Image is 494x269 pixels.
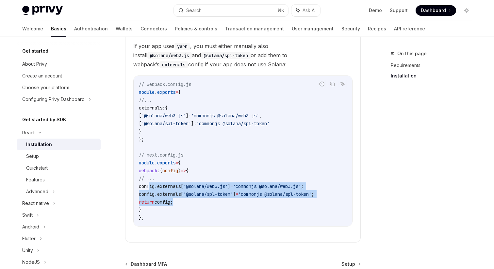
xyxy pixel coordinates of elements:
span: . [155,191,157,197]
a: Connectors [140,21,167,37]
span: // ... [139,176,155,181]
a: Quickstart [17,162,101,174]
div: Advanced [26,188,48,195]
span: Ask AI [303,7,316,14]
span: externals [157,183,181,189]
button: Ask AI [291,5,320,16]
span: ; [311,191,314,197]
a: Setup [341,261,360,267]
span: = [230,183,233,189]
span: config [155,199,170,205]
span: } [139,128,141,134]
a: Choose your platform [17,82,101,93]
a: Authentication [74,21,108,37]
a: Demo [369,7,382,14]
span: module [139,160,155,166]
button: Search...⌘K [174,5,288,16]
a: Transaction management [225,21,284,37]
span: ] [228,183,230,189]
span: ; [170,199,173,205]
code: externals [159,61,188,68]
span: ; [301,183,304,189]
span: return [139,199,155,205]
span: ⌘ K [277,8,284,13]
span: [ [139,121,141,126]
span: . [155,89,157,95]
button: Toggle dark mode [461,5,472,16]
h5: Get started by SDK [22,116,66,124]
a: Basics [51,21,66,37]
div: Android [22,223,39,231]
span: { [186,168,189,174]
span: config [162,168,178,174]
div: React [22,129,35,137]
div: Search... [186,7,205,14]
span: '@solana/web3.js' [141,113,186,119]
span: exports [157,89,175,95]
a: Wallets [116,21,133,37]
span: { [165,105,168,111]
div: NodeJS [22,258,40,266]
code: @solana/spl-token [201,52,251,59]
span: [ [139,113,141,119]
div: Setup [26,152,39,160]
div: Flutter [22,235,36,243]
a: About Privy [17,58,101,70]
div: Create an account [22,72,62,80]
button: Ask AI [338,80,347,88]
a: Welcome [22,21,43,37]
div: React native [22,199,49,207]
img: light logo [22,6,63,15]
a: Installation [391,71,477,81]
a: Requirements [391,60,477,71]
span: config [139,191,155,197]
span: webpack [139,168,157,174]
div: Quickstart [26,164,48,172]
span: config [139,183,155,189]
a: Dashboard [416,5,456,16]
div: Choose your platform [22,84,69,92]
div: Features [26,176,45,184]
a: Support [390,7,408,14]
a: Create an account [17,70,101,82]
div: Unity [22,246,33,254]
span: ) [178,168,181,174]
span: }; [139,215,144,221]
code: @solana/web3.js [147,52,192,59]
span: 'commonjs @solana/spl-token' [238,191,311,197]
span: = [175,89,178,95]
button: Copy the contents from the code block [328,80,337,88]
div: Swift [22,211,33,219]
span: externals: [139,105,165,111]
a: Setup [17,150,101,162]
span: { [178,89,181,95]
h5: Get started [22,47,48,55]
span: Dashboard MFA [131,261,167,267]
span: module [139,89,155,95]
button: Report incorrect code [318,80,326,88]
span: ]: [186,113,191,119]
span: = [175,160,178,166]
code: yarn [174,43,190,50]
span: Setup [341,261,355,267]
span: . [155,183,157,189]
span: : [157,168,160,174]
span: 'commonjs @solana/spl-token' [196,121,270,126]
div: Installation [26,141,52,148]
div: Configuring Privy Dashboard [22,95,85,103]
span: ] [233,191,236,197]
span: '@solana/spl-token' [141,121,191,126]
span: On this page [397,50,427,58]
span: // next.config.js [139,152,183,158]
a: Dashboard MFA [126,261,167,267]
span: 'commonjs @solana/web3.js' [191,113,259,119]
a: Recipes [368,21,386,37]
a: Security [341,21,360,37]
span: [ [181,191,183,197]
span: // webpack.config.js [139,81,191,87]
a: Features [17,174,101,186]
span: ( [160,168,162,174]
span: 'commonjs @solana/web3.js' [233,183,301,189]
div: About Privy [22,60,47,68]
a: User management [292,21,334,37]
